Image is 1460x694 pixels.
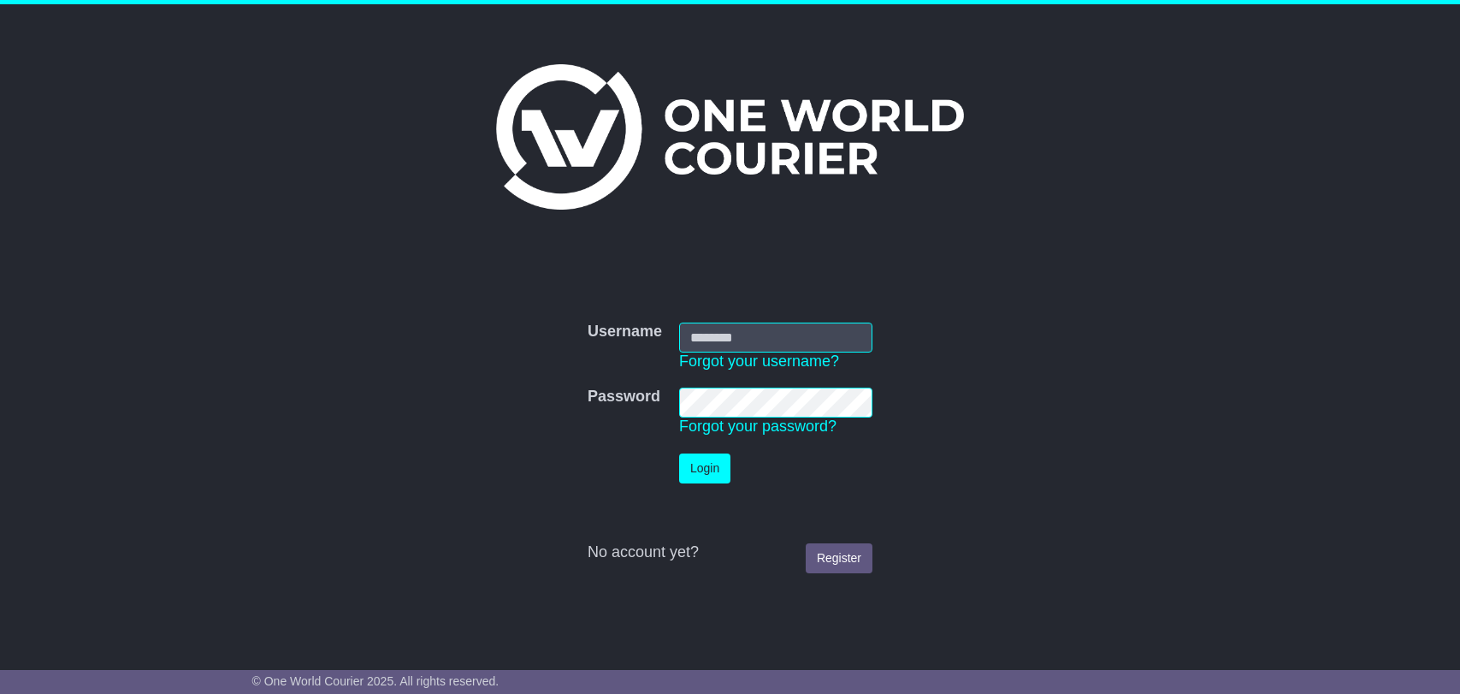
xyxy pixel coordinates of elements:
[806,543,872,573] a: Register
[496,64,963,210] img: One World
[252,674,499,688] span: © One World Courier 2025. All rights reserved.
[679,418,836,435] a: Forgot your password?
[679,353,839,370] a: Forgot your username?
[588,388,660,406] label: Password
[679,454,730,483] button: Login
[588,543,872,562] div: No account yet?
[588,323,662,341] label: Username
